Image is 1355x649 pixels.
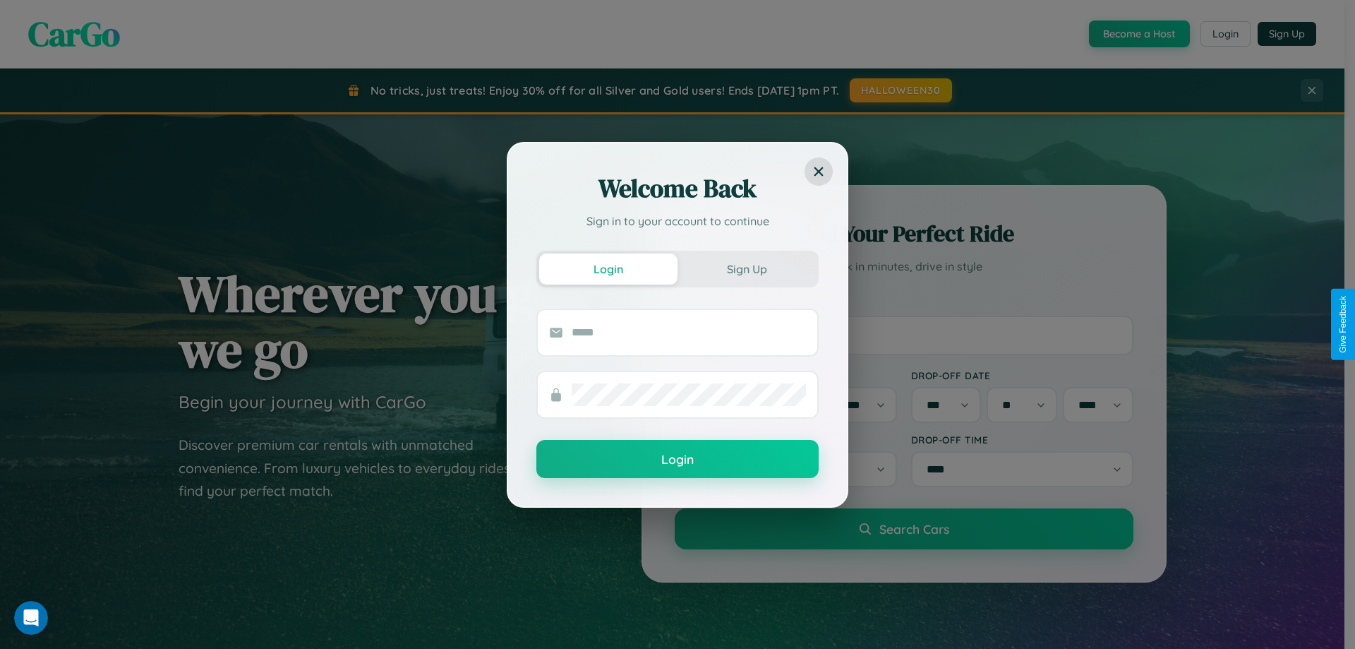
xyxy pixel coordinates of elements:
[539,254,677,285] button: Login
[14,601,48,635] iframe: Intercom live chat
[536,172,819,206] h2: Welcome Back
[536,440,819,478] button: Login
[677,254,816,285] button: Sign Up
[536,213,819,230] p: Sign in to your account to continue
[1338,296,1348,353] div: Give Feedback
